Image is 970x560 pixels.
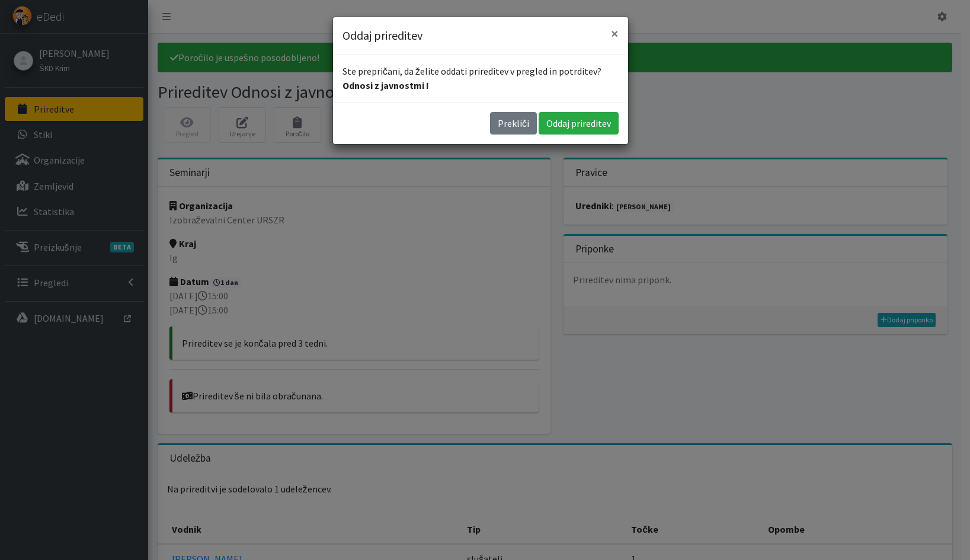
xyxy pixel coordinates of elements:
[539,112,619,135] button: Oddaj prireditev
[342,79,429,91] strong: Odnosi z javnostmi I
[342,27,422,44] h5: Oddaj prireditev
[333,55,628,102] div: Ste prepričani, da želite oddati prireditev v pregled in potrditev?
[611,24,619,43] span: ×
[601,17,628,50] button: Close
[490,112,537,135] button: Prekliči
